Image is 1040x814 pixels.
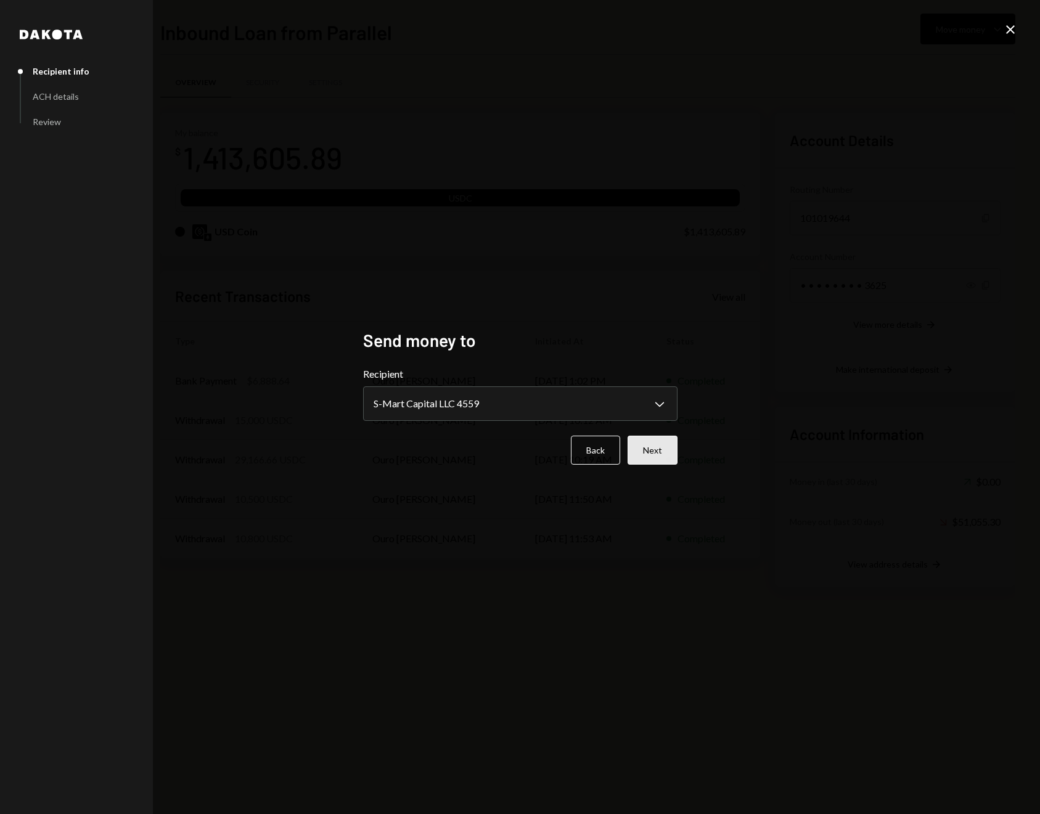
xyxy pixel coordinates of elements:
div: Review [33,116,61,127]
label: Recipient [363,367,678,381]
h2: Send money to [363,328,678,352]
div: Recipient info [33,66,89,76]
button: Recipient [363,386,678,421]
button: Next [628,436,678,465]
div: ACH details [33,91,79,102]
button: Back [571,436,620,465]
